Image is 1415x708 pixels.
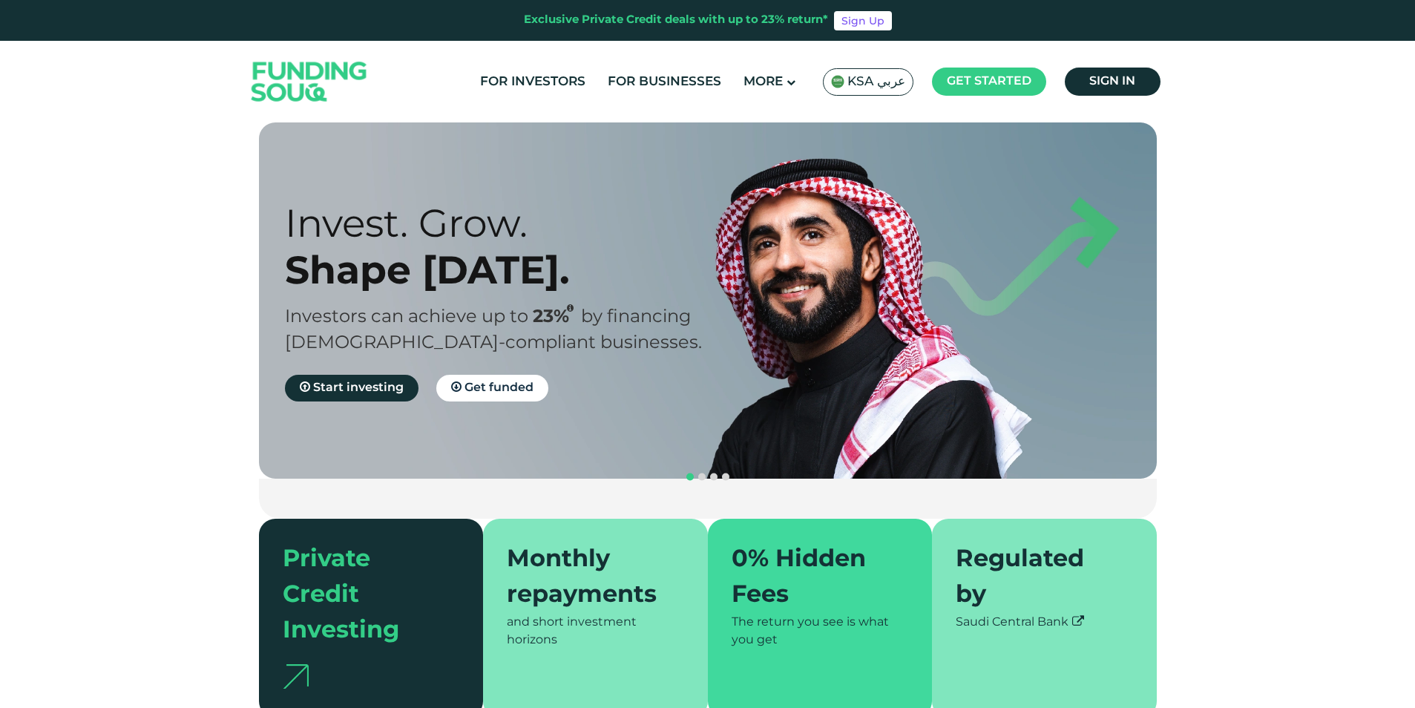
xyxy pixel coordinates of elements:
div: Private Credit Investing [283,543,442,649]
img: SA Flag [831,75,844,88]
span: KSA عربي [847,73,905,91]
div: Exclusive Private Credit deals with up to 23% return* [524,12,828,29]
div: Saudi Central Bank [956,614,1133,632]
a: Sign in [1065,68,1160,96]
a: For Businesses [604,70,725,94]
span: Sign in [1089,76,1135,87]
span: Get started [947,76,1031,87]
img: Logo [237,45,382,119]
span: Investors can achieve up to [285,309,528,326]
img: arrow [283,664,309,689]
button: navigation [720,471,732,483]
div: The return you see is what you get [732,614,909,649]
button: navigation [696,471,708,483]
i: 23% IRR (expected) ~ 15% Net yield (expected) [567,304,574,312]
a: For Investors [476,70,589,94]
span: More [743,76,783,88]
span: Start investing [313,382,404,393]
div: Regulated by [956,543,1115,614]
span: 23% [533,309,581,326]
div: 0% Hidden Fees [732,543,891,614]
div: Invest. Grow. [285,200,734,246]
button: navigation [684,471,696,483]
div: Monthly repayments [507,543,666,614]
a: Sign Up [834,11,892,30]
a: Get funded [436,375,548,401]
div: Shape [DATE]. [285,246,734,293]
div: and short investment horizons [507,614,684,649]
button: navigation [708,471,720,483]
a: Start investing [285,375,418,401]
span: Get funded [464,382,534,393]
